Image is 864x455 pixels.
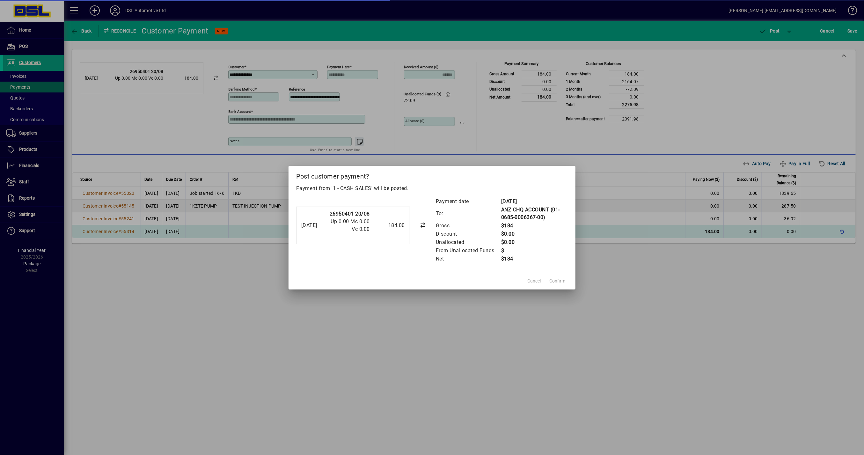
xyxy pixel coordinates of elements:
[501,206,568,222] td: ANZ CHQ ACCOUNT (01-0685-0006367-00)
[501,238,568,246] td: $0.00
[296,185,568,192] p: Payment from '1 - CASH SALES' will be posted.
[436,206,501,222] td: To:
[436,197,501,206] td: Payment date
[436,238,501,246] td: Unallocated
[501,246,568,255] td: $
[331,218,370,232] span: Up 0.00 Mc 0.00 Vc 0.00
[501,255,568,263] td: $184
[330,211,370,217] strong: 26950401 20/08
[436,230,501,238] td: Discount
[436,255,501,263] td: Net
[501,230,568,238] td: $0.00
[373,222,405,229] div: 184.00
[501,197,568,206] td: [DATE]
[436,246,501,255] td: From Unallocated Funds
[436,222,501,230] td: Gross
[301,222,321,229] div: [DATE]
[289,166,575,184] h2: Post customer payment?
[501,222,568,230] td: $184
